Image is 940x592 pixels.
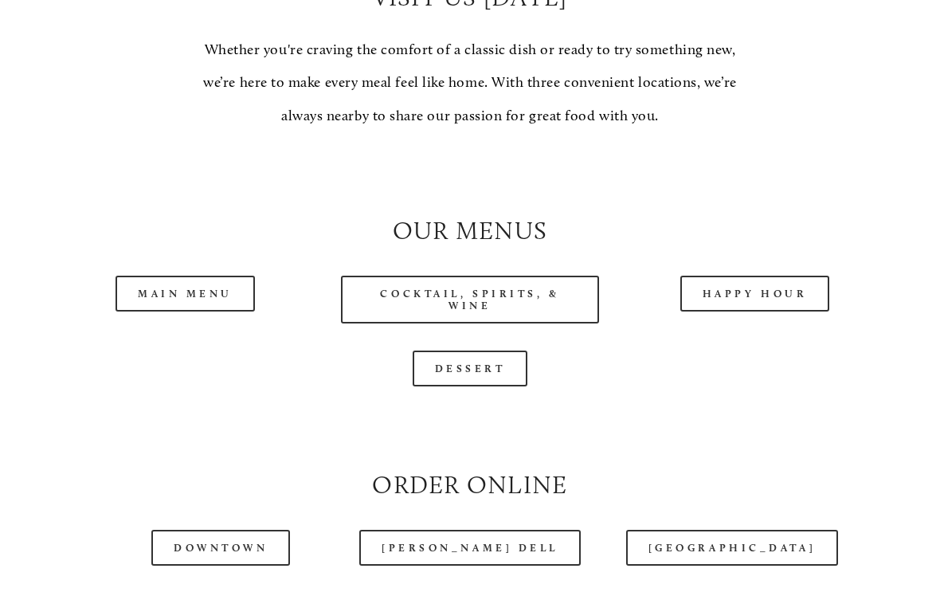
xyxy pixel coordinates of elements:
a: [GEOGRAPHIC_DATA] [626,530,838,566]
a: [PERSON_NAME] Dell [359,530,581,566]
h2: Order Online [57,468,883,503]
h2: Our Menus [57,214,883,249]
a: Happy Hour [680,276,830,312]
a: Downtown [151,530,290,566]
a: Main Menu [116,276,255,312]
a: Dessert [413,351,528,386]
a: Cocktail, Spirits, & Wine [341,276,598,323]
